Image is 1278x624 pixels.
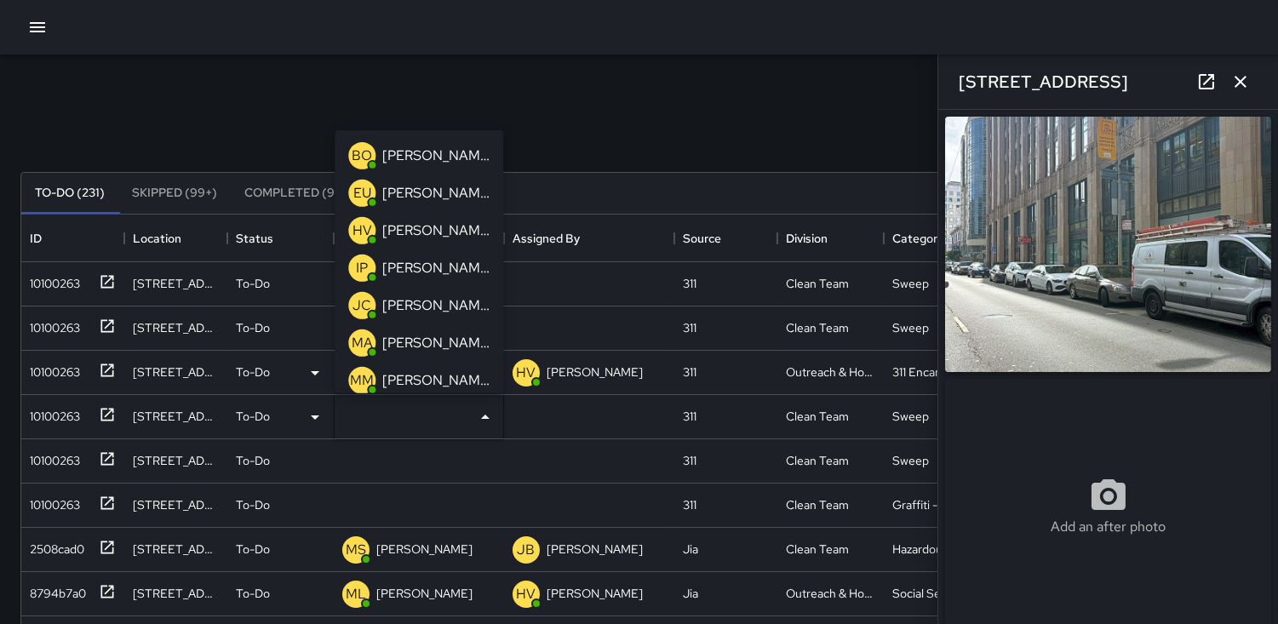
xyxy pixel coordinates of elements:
p: To-Do [236,364,270,381]
div: Clean Team [786,408,849,425]
p: HV [517,584,536,604]
p: JB [518,540,536,560]
div: Sweep [892,319,929,336]
div: 64a Harriet Street [133,585,219,602]
div: Clean Team [786,496,849,513]
div: 311 Encampments [892,364,982,381]
div: Sweep [892,408,929,425]
div: Assigned By [513,215,580,262]
div: 1028 Mission Street [133,452,219,469]
p: MM [350,370,374,391]
p: [PERSON_NAME] [382,258,490,278]
div: 1131 Mission Street [133,275,219,292]
div: 10100263 [23,357,80,381]
div: 10100263 [23,445,80,469]
div: Outreach & Hospitality [786,364,875,381]
p: MS [346,540,366,560]
div: 96 6th Street [133,496,219,513]
div: Category [892,215,943,262]
button: To-Do (231) [21,173,118,214]
p: To-Do [236,319,270,336]
div: 311 [683,319,696,336]
p: [PERSON_NAME] [376,585,473,602]
div: Clean Team [786,319,849,336]
p: [PERSON_NAME] [382,333,490,353]
button: Close [473,405,497,429]
div: 311 [683,364,696,381]
p: HV [352,220,372,241]
div: 10100263 [23,268,80,292]
button: Skipped (99+) [118,173,231,214]
div: Sweep [892,275,929,292]
div: 50 9th Street [133,408,219,425]
div: 1401 Mission Street [133,319,219,336]
div: 64a Harriet Street [133,364,219,381]
div: Clean Team [786,275,849,292]
p: To-Do [236,585,270,602]
p: [PERSON_NAME] [376,541,473,558]
div: Hazardous Waste [892,541,982,558]
button: Completed (99+) [231,173,368,214]
p: To-Do [236,452,270,469]
div: Location [133,215,181,262]
div: 311 [683,452,696,469]
div: Location [124,215,227,262]
p: [PERSON_NAME] [382,183,490,203]
div: Division [777,215,884,262]
p: [PERSON_NAME] [382,220,490,241]
p: [PERSON_NAME] [547,364,643,381]
div: 2508cad0 [23,534,84,558]
p: JC [352,295,371,316]
div: 8794b7a0 [23,578,86,602]
div: Sweep [892,452,929,469]
p: HV [517,363,536,383]
div: Clean Team [786,452,849,469]
div: Assigned To [334,215,504,262]
p: IP [356,258,368,278]
div: Social Service Support [892,585,982,602]
div: Status [227,215,334,262]
div: 311 [683,408,696,425]
div: 10100263 [23,312,80,336]
div: 311 [683,496,696,513]
p: To-Do [236,541,270,558]
div: Jia [683,541,698,558]
p: [PERSON_NAME] [547,541,643,558]
p: [PERSON_NAME] Overall [382,146,490,166]
div: Outreach & Hospitality [786,585,875,602]
div: 10100263 [23,401,80,425]
p: [PERSON_NAME] [547,585,643,602]
p: BO [352,146,372,166]
p: MA [352,333,373,353]
p: To-Do [236,275,270,292]
div: Division [786,215,828,262]
div: Assigned By [504,215,674,262]
div: ID [21,215,124,262]
p: [PERSON_NAME] [382,295,490,316]
p: To-Do [236,496,270,513]
p: EU [353,183,371,203]
div: Source [683,215,721,262]
div: Status [236,215,273,262]
div: Graffiti - Public [892,496,972,513]
div: Clean Team [786,541,849,558]
div: Jia [683,585,698,602]
div: 311 [683,275,696,292]
div: Source [674,215,777,262]
p: To-Do [236,408,270,425]
p: ML [346,584,366,604]
div: 1131 Mission Street [133,541,219,558]
div: ID [30,215,42,262]
div: 10100263 [23,489,80,513]
p: [PERSON_NAME] [382,370,490,391]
